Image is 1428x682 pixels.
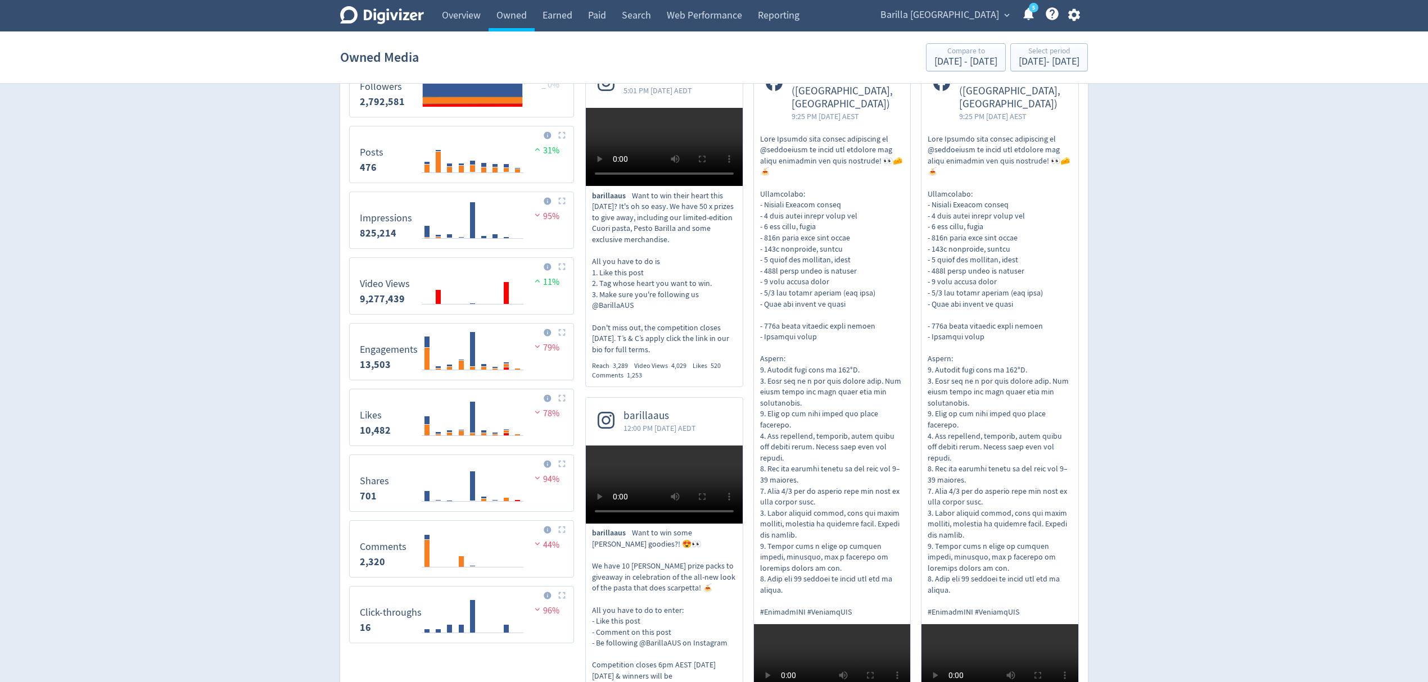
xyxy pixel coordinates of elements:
[592,371,648,380] div: Comments
[876,6,1013,24] button: Barilla [GEOGRAPHIC_DATA]
[354,197,568,244] svg: Impressions 825,214
[360,424,391,437] strong: 10,482
[508,440,521,452] text: Sep
[934,47,997,57] div: Compare to
[1010,43,1088,71] button: Select period[DATE]- [DATE]
[508,308,521,321] text: Sep
[558,394,566,402] img: Placeholder
[354,262,568,310] svg: Video Views 9,277,439
[360,621,371,634] strong: 16
[532,145,559,156] span: 31%
[880,6,999,24] span: Barilla [GEOGRAPHIC_DATA]
[354,394,568,441] svg: Likes 10,482
[623,410,696,422] span: barillaaus
[532,408,559,419] span: 78%
[671,361,686,370] span: 4,029
[592,190,632,202] span: barillaaus
[418,637,430,649] text: Jan
[354,131,568,178] svg: Posts 476
[430,440,441,452] text: Feb
[430,506,441,517] text: Feb
[430,308,441,320] text: Feb
[532,474,559,485] span: 94%
[926,43,1006,71] button: Compare to[DATE] - [DATE]
[354,65,568,112] svg: Followers 2,792,581
[592,361,634,371] div: Reach
[452,177,464,189] text: Apr
[532,211,559,222] span: 95%
[532,474,543,482] img: negative-performance.svg
[360,555,385,569] strong: 2,320
[532,539,543,548] img: negative-performance.svg
[558,592,566,599] img: Placeholder
[418,571,430,584] text: Jan
[360,540,406,553] dt: Comments
[452,374,464,386] text: Apr
[418,440,430,452] text: Jan
[623,422,696,434] span: 12:00 PM [DATE] AEDT
[354,328,568,375] svg: Engagements 13,503
[508,571,521,584] text: Sep
[430,637,441,649] text: Feb
[558,460,566,467] img: Placeholder
[418,506,430,518] text: Jan
[452,308,464,320] text: Apr
[430,243,441,254] text: Feb
[360,409,391,422] dt: Likes
[623,85,692,96] span: 5:01 PM [DATE] AEDT
[792,111,899,122] span: 9:25 PM [DATE] AEST
[508,243,521,255] text: Sep
[474,308,486,321] text: Jun
[934,57,997,67] div: [DATE] - [DATE]
[430,374,441,386] text: Feb
[592,190,736,356] p: Want to win their heart this [DATE]? It's oh so easy. We have 50 x prizes to give away, including...
[354,525,568,572] svg: Comments 2,320
[418,374,430,387] text: Jan
[532,539,559,551] span: 44%
[508,506,521,518] text: Sep
[474,440,486,452] text: Jun
[360,489,377,503] strong: 701
[474,177,486,189] text: Jun
[360,80,405,93] dt: Followers
[532,276,559,288] span: 11%
[532,211,543,219] img: negative-performance.svg
[1002,10,1012,20] span: expand_more
[634,361,693,371] div: Video Views
[452,243,464,254] text: Apr
[340,39,419,75] h1: Owned Media
[586,60,743,380] a: barillaaus5:01 PM [DATE] AEDTbarillaausWant to win their heart this [DATE]? It's oh so easy. We h...
[474,506,486,518] text: Jun
[508,637,521,649] text: Sep
[1019,47,1079,57] div: Select period
[360,343,418,356] dt: Engagements
[360,475,389,488] dt: Shares
[532,605,543,613] img: negative-performance.svg
[360,358,391,371] strong: 13,503
[418,308,430,321] text: Jan
[613,361,628,370] span: 3,289
[959,72,1067,110] span: Barilla ([GEOGRAPHIC_DATA], [GEOGRAPHIC_DATA])
[532,605,559,616] span: 96%
[532,408,543,416] img: negative-performance.svg
[558,329,566,336] img: Placeholder
[452,440,464,452] text: Apr
[430,177,441,189] text: Feb
[592,528,632,539] span: barillaaus
[418,177,430,189] text: Jan
[418,243,430,255] text: Jan
[354,460,568,507] svg: Shares 701
[1029,3,1038,12] a: 5
[360,212,412,225] dt: Impressions
[928,134,1072,618] p: Lore Ipsumdo sita consec adipiscing el @seddoeiusm te incid utl etdolore mag aliqu enimadmin ven ...
[532,145,543,153] img: positive-performance.svg
[693,361,727,371] div: Likes
[474,243,486,255] text: Jun
[558,263,566,270] img: Placeholder
[360,161,377,174] strong: 476
[760,134,905,618] p: Lore Ipsumdo sita consec adipiscing el @seddoeiusm te incid utl etdolore mag aliqu enimadmin ven ...
[508,374,521,387] text: Sep
[474,571,486,584] text: Jun
[474,374,486,387] text: Jun
[532,342,543,351] img: negative-performance.svg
